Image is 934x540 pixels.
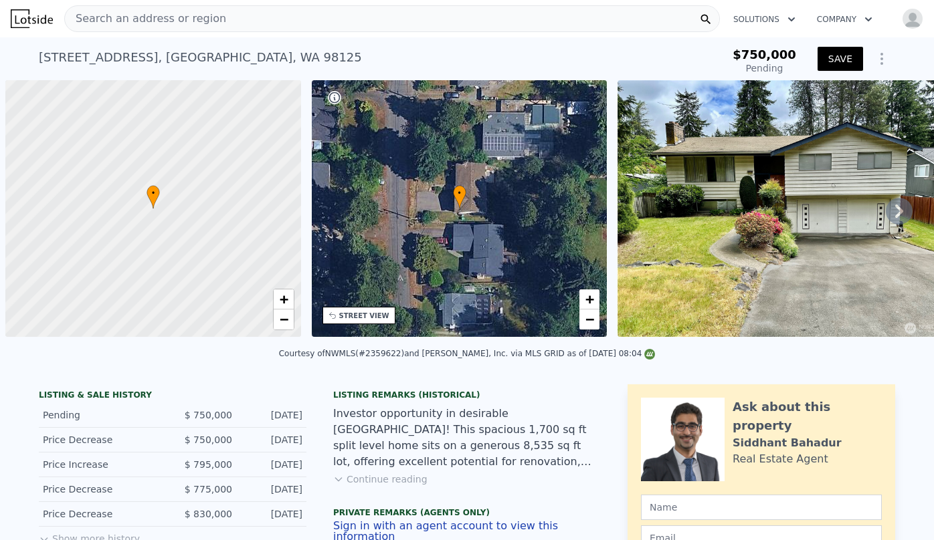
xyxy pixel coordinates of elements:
span: • [147,187,160,199]
a: Zoom out [274,309,294,329]
img: NWMLS Logo [644,349,655,360]
span: $ 795,000 [185,459,232,470]
span: − [279,311,288,327]
button: SAVE [818,47,863,71]
div: Price Decrease [43,483,162,496]
div: Price Increase [43,458,162,471]
div: [DATE] [243,408,302,422]
span: + [279,291,288,307]
div: [STREET_ADDRESS] , [GEOGRAPHIC_DATA] , WA 98125 [39,48,362,67]
div: Real Estate Agent [733,451,828,467]
div: [DATE] [243,458,302,471]
span: $750,000 [733,47,796,61]
span: $ 830,000 [185,509,232,519]
div: [DATE] [243,483,302,496]
div: • [147,185,160,209]
div: Courtesy of NWMLS (#2359622) and [PERSON_NAME], Inc. via MLS GRID as of [DATE] 08:04 [279,349,656,358]
div: [DATE] [243,433,302,446]
span: − [585,311,594,327]
div: Investor opportunity in desirable [GEOGRAPHIC_DATA]! This spacious 1,700 sq ft split level home s... [333,406,601,470]
div: Pending [43,408,162,422]
button: Company [806,7,883,31]
a: Zoom in [274,289,294,309]
div: Price Decrease [43,433,162,446]
span: • [453,187,466,199]
div: Listing Remarks (Historical) [333,390,601,400]
span: Search an address or region [65,11,226,27]
button: Continue reading [333,472,428,486]
div: Pending [733,61,796,75]
a: Zoom out [579,309,599,329]
span: $ 750,000 [185,410,232,420]
div: Private Remarks (Agents Only) [333,507,601,521]
div: Ask about this property [733,398,882,435]
span: $ 750,000 [185,434,232,445]
button: Solutions [723,7,806,31]
img: avatar [902,8,923,29]
div: STREET VIEW [339,311,389,321]
span: $ 775,000 [185,484,232,495]
span: + [585,291,594,307]
div: [DATE] [243,507,302,521]
input: Name [641,495,882,520]
div: Price Decrease [43,507,162,521]
button: Show Options [868,45,895,72]
div: • [453,185,466,209]
img: Lotside [11,9,53,28]
div: Siddhant Bahadur [733,435,842,451]
a: Zoom in [579,289,599,309]
div: LISTING & SALE HISTORY [39,390,306,403]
